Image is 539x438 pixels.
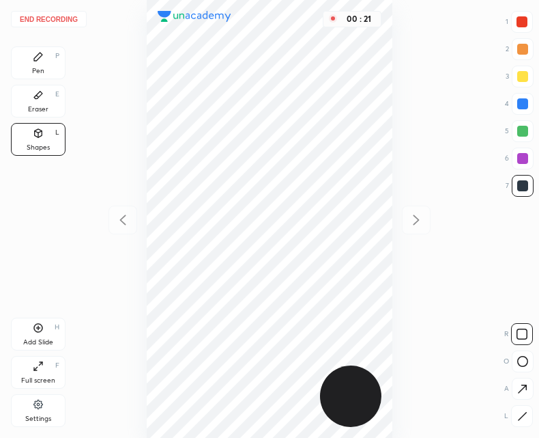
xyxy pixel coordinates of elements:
[504,405,533,427] div: L
[506,38,534,60] div: 2
[505,148,534,169] div: 6
[23,339,53,346] div: Add Slide
[506,11,533,33] div: 1
[27,144,50,151] div: Shapes
[504,323,533,345] div: R
[25,415,51,422] div: Settings
[55,362,59,369] div: F
[55,129,59,136] div: L
[343,14,375,24] div: 00 : 21
[505,93,534,115] div: 4
[11,11,87,27] button: End recording
[21,377,55,384] div: Full screen
[505,120,534,142] div: 5
[158,11,231,22] img: logo.38c385cc.svg
[506,66,534,87] div: 3
[506,175,534,197] div: 7
[28,106,48,113] div: Eraser
[504,378,534,400] div: A
[55,53,59,59] div: P
[55,91,59,98] div: E
[32,68,44,74] div: Pen
[504,351,534,372] div: O
[55,324,59,331] div: H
